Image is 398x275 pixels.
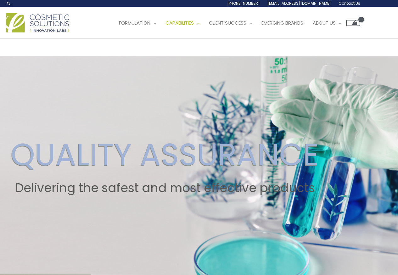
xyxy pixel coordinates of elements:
[6,13,69,32] img: Cosmetic Solutions Logo
[257,14,308,32] a: Emerging Brands
[109,14,360,32] nav: Site Navigation
[161,14,204,32] a: Capabilities
[261,20,303,26] span: Emerging Brands
[346,20,360,26] a: View Shopping Cart, empty
[6,1,11,6] a: Search icon link
[114,14,161,32] a: Formulation
[339,1,360,6] span: Contact Us
[204,14,257,32] a: Client Success
[308,14,346,32] a: About Us
[209,20,246,26] span: Client Success
[227,1,260,6] span: [PHONE_NUMBER]
[11,136,319,173] h2: QUALITY ASSURANCE
[267,1,331,6] span: [EMAIL_ADDRESS][DOMAIN_NAME]
[313,20,336,26] span: About Us
[11,181,319,195] h2: Delivering the safest and most effective products
[165,20,194,26] span: Capabilities
[119,20,150,26] span: Formulation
